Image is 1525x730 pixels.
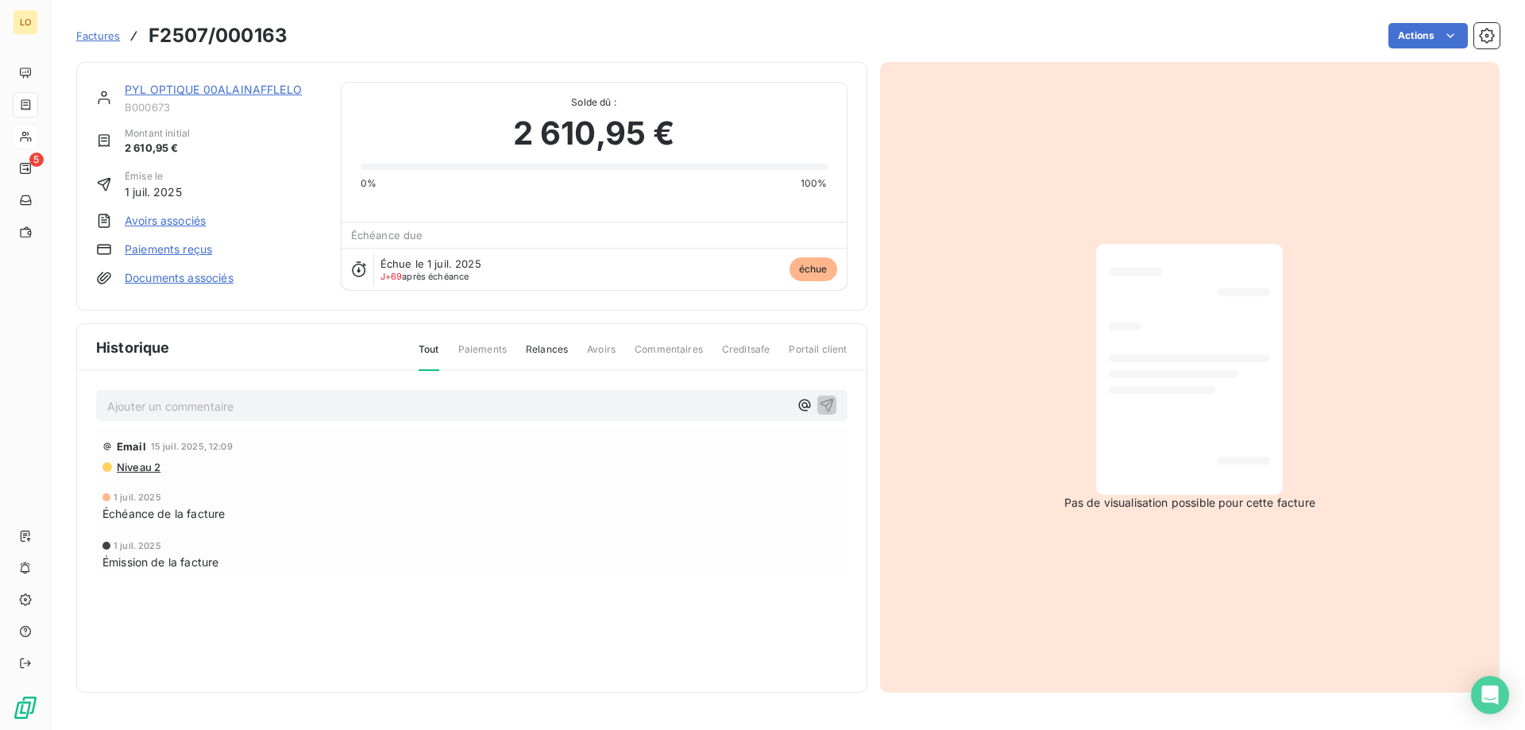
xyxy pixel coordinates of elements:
div: Open Intercom Messenger [1471,676,1509,714]
span: 1 juil. 2025 [114,492,161,502]
span: Portail client [789,342,847,369]
button: Actions [1388,23,1468,48]
span: Émise le [125,169,182,183]
span: Échue le 1 juil. 2025 [380,257,481,270]
span: Pas de visualisation possible pour cette facture [1064,495,1315,511]
span: 0% [361,176,376,191]
span: 2 610,95 € [513,110,675,157]
span: 1 juil. 2025 [125,183,182,200]
span: Émission de la facture [102,554,218,570]
a: Avoirs associés [125,213,206,229]
a: PYL OPTIQUE 00ALAINAFFLELO [125,83,302,96]
span: après échéance [380,272,469,281]
span: B000673 [125,101,322,114]
span: Commentaires [635,342,703,369]
span: Montant initial [125,126,190,141]
span: J+69 [380,271,403,282]
span: 5 [29,153,44,167]
span: Paiements [458,342,507,369]
span: Factures [76,29,120,42]
span: 1 juil. 2025 [114,541,161,550]
span: Niveau 2 [115,461,160,473]
a: Paiements reçus [125,241,212,257]
span: 100% [801,176,828,191]
span: Email [117,440,146,453]
span: 2 610,95 € [125,141,190,156]
div: LO [13,10,38,35]
span: Avoirs [587,342,616,369]
span: Solde dû : [361,95,828,110]
h3: F2507/000163 [149,21,288,50]
a: Documents associés [125,270,234,286]
span: Relances [526,342,568,369]
span: 15 juil. 2025, 12:09 [151,442,233,451]
a: Factures [76,28,120,44]
span: Échéance due [351,229,423,241]
span: échue [790,257,837,281]
span: Échéance de la facture [102,505,225,522]
span: Historique [96,337,170,358]
span: Tout [419,342,439,371]
img: Logo LeanPay [13,695,38,720]
span: Creditsafe [722,342,770,369]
